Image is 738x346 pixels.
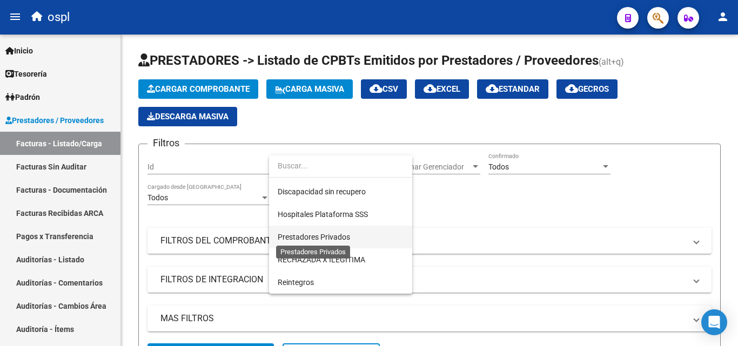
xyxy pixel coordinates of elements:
span: Reintegros [278,278,314,287]
span: Hospitales Plataforma SSS [278,210,368,219]
span: Prestadores Privados [278,233,350,241]
span: Discapacidad sin recupero [278,187,366,196]
span: RECHAZADA X ILEGITIMA [278,255,365,264]
div: Open Intercom Messenger [701,309,727,335]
